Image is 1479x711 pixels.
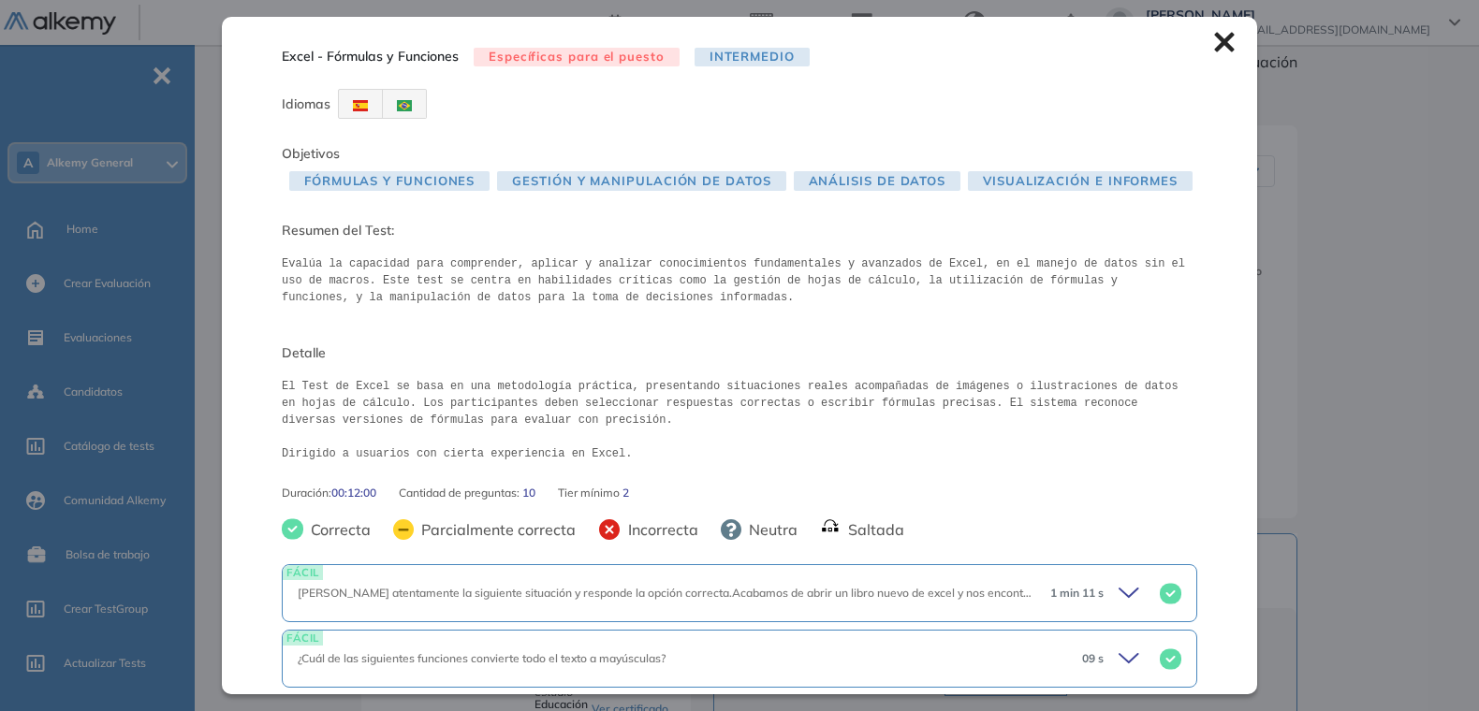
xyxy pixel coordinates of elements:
img: BRA [397,100,412,111]
span: Análisis de datos [794,171,961,191]
span: Cantidad de preguntas: [399,485,522,501]
span: Detalle [282,343,1197,363]
span: Saltada [841,518,904,541]
pre: El Test de Excel se basa en una metodología práctica, presentando situaciones reales acompañadas ... [282,378,1197,462]
span: FÁCIL [283,631,323,645]
span: FÁCIL [283,565,323,579]
span: Idiomas [282,95,330,112]
span: 00:12:00 [331,485,376,501]
span: 1 min 11 s [1050,585,1104,602]
span: Gestión y manipulación de datos [497,171,785,191]
span: Fórmulas y funciones [289,171,490,191]
span: Intermedio [695,48,810,67]
span: Neutra [741,518,798,541]
img: ESP [353,100,368,111]
span: 10 [522,485,535,501]
pre: Evalúa la capacidad para comprender, aplicar y analizar conocimientos fundamentales y avanzados d... [282,255,1197,306]
span: 2 [622,485,629,501]
span: Incorrecta [621,518,698,541]
span: Duración : [282,485,331,501]
span: Visualización e informes [968,171,1193,191]
span: Resumen del Test: [282,221,1197,240]
span: ¿Cuál de las siguientes funciones convierte todo el texto a mayúsculas? [298,651,666,665]
span: 09 s [1082,650,1104,667]
iframe: Chat Widget [1143,495,1479,711]
span: Específicas para el puesto [474,48,680,67]
span: Excel - Fórmulas y Funciones [282,47,459,66]
span: Objetivos [282,145,340,162]
span: Correcta [303,518,371,541]
span: Parcialmente correcta [414,518,576,541]
span: Tier mínimo [558,485,622,501]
